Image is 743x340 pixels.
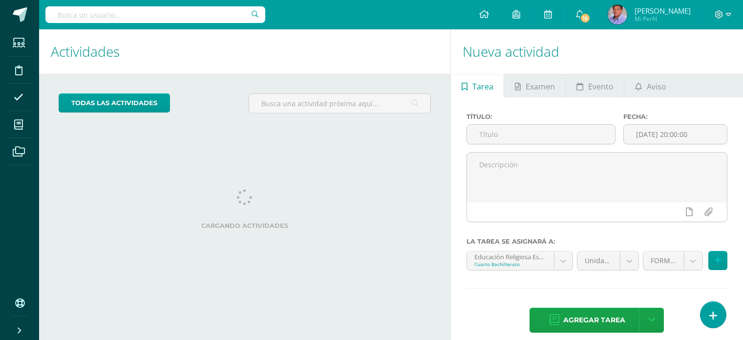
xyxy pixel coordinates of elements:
[647,75,666,98] span: Aviso
[635,15,691,23] span: Mi Perfil
[467,238,727,245] label: La tarea se asignará a:
[474,261,547,268] div: Cuarto Bachillerato
[608,5,627,24] img: 92459bc38e4c31e424b558ad48554e40.png
[585,251,613,270] span: Unidad 4
[463,29,731,74] h1: Nueva actividad
[467,251,573,270] a: Educación Religiosa Escolar 'A'Cuarto Bachillerato
[59,93,170,113] a: todas las Actividades
[651,251,677,270] span: FORMATIVO (60.0%)
[451,74,504,97] a: Tarea
[580,13,591,23] span: 15
[467,125,615,144] input: Título
[624,74,677,97] a: Aviso
[526,75,555,98] span: Examen
[51,29,439,74] h1: Actividades
[588,75,614,98] span: Evento
[624,125,727,144] input: Fecha de entrega
[504,74,565,97] a: Examen
[566,74,624,97] a: Evento
[577,251,639,270] a: Unidad 4
[467,113,616,120] label: Título:
[635,6,691,16] span: [PERSON_NAME]
[474,251,547,261] div: Educación Religiosa Escolar 'A'
[59,222,431,229] label: Cargando actividades
[643,251,702,270] a: FORMATIVO (60.0%)
[45,6,265,23] input: Busca un usuario...
[623,113,727,120] label: Fecha:
[249,94,430,113] input: Busca una actividad próxima aquí...
[472,75,493,98] span: Tarea
[563,308,625,332] span: Agregar tarea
